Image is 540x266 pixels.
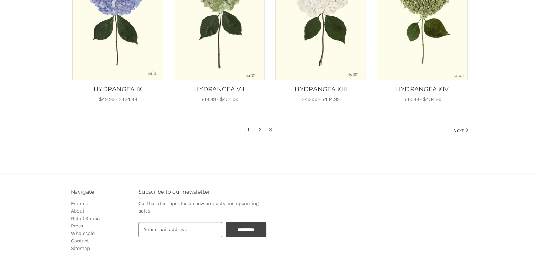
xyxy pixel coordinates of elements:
a: HYDRANGEA XIII, Price range from $49.99 to $434.99 [274,85,368,94]
a: Contact [71,238,89,244]
a: Retail Stores [71,215,100,221]
a: HYDRANGEA VII, Price range from $49.99 to $434.99 [172,85,266,94]
a: Sitemap [71,245,90,251]
p: Get the latest updates on new products and upcoming sales [138,200,266,215]
a: Page 3 of 3 [266,126,274,134]
input: Your email address [138,222,222,237]
a: Next [451,126,469,135]
a: Page 1 of 3 [245,126,252,134]
a: Press [71,223,83,229]
a: About [71,208,84,214]
span: $49.99 - $434.99 [302,96,340,102]
a: HYDRANGEA IX, Price range from $49.99 to $434.99 [71,85,165,94]
h3: Navigate [71,188,131,196]
span: $49.99 - $434.99 [99,96,137,102]
h3: Subscribe to our newsletter [138,188,266,196]
a: Frames [71,200,88,206]
nav: pagination [71,126,469,135]
a: Page 2 of 3 [256,126,264,134]
a: Wholesale [71,230,95,236]
span: $49.99 - $434.99 [403,96,441,102]
a: HYDRANGEA XIV, Price range from $49.99 to $434.99 [375,85,469,94]
span: $49.99 - $434.99 [200,96,238,102]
